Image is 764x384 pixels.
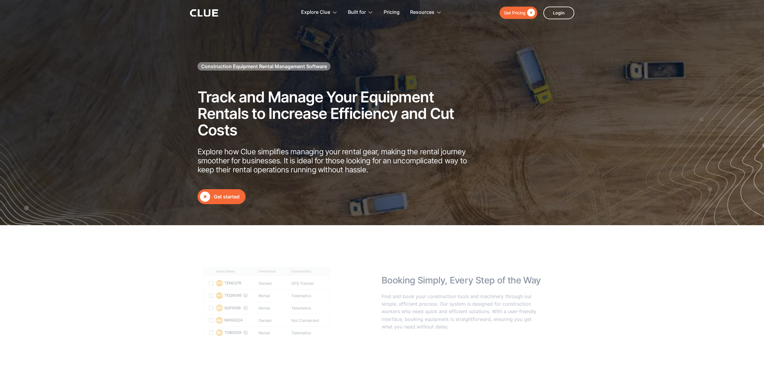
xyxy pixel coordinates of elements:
[348,3,373,22] div: Built for
[526,9,535,17] div: 
[301,3,337,22] div: Explore Clue
[384,3,400,22] a: Pricing
[631,47,764,225] img: Construction fleet management software
[202,267,330,339] img: simple-efficient-tool-booking-user-friendly-clue
[348,3,366,22] div: Built for
[543,7,574,19] a: Login
[198,189,246,204] a: Get started
[500,7,537,19] a: Get Pricing
[410,3,434,22] div: Resources
[410,3,442,22] div: Resources
[381,269,543,285] h2: Booking Simply, Every Step of the Way
[201,63,327,70] h1: Construction Equipment Rental Management Software
[301,3,330,22] div: Explore Clue
[504,9,526,17] div: Get Pricing
[198,89,483,138] h2: Track and Manage Your Equipment Rentals to Increase Efficiency and Cut Costs
[214,193,240,201] div: Get started
[198,147,483,174] p: Explore how Clue simplifies managing your rental gear, making the rental journey smoother for bus...
[200,192,210,202] div: 
[381,293,543,331] p: Find and book your construction tools and machinery through our simple, efficient process. Our sy...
